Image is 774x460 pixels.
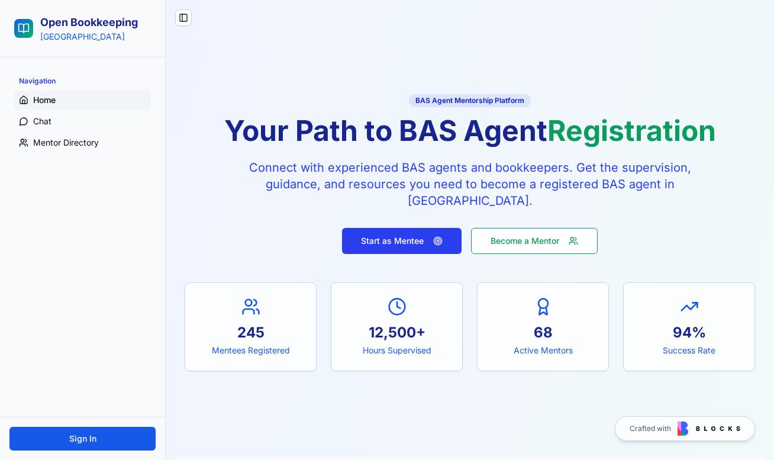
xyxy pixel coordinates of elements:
button: Sign In [9,427,156,451]
div: Mentees Registered [199,345,302,356]
div: 245 [199,323,302,342]
a: Chat [14,112,151,131]
div: Navigation [14,72,151,91]
img: Blocks [678,422,740,436]
span: Registration [547,113,716,148]
div: 94% [638,323,740,342]
p: Connect with experienced BAS agents and bookkeepers. Get the supervision, guidance, and resources... [243,159,697,209]
span: Home [33,94,56,106]
a: Mentor Directory [14,133,151,152]
p: [GEOGRAPHIC_DATA] [40,31,138,43]
div: 12,500+ [346,323,448,342]
div: Active Mentors [492,345,594,356]
span: Crafted with [630,424,671,433]
h2: Open Bookkeeping [40,14,138,31]
h1: Your Path to BAS Agent [185,117,755,145]
a: Crafted with [615,416,755,441]
span: Chat [33,115,51,127]
div: BAS Agent Mentorship Platform [409,94,531,107]
div: Hours Supervised [346,345,448,356]
a: Home [14,91,151,110]
span: Mentor Directory [33,137,99,149]
button: Become a Mentor [471,228,598,254]
div: Success Rate [638,345,740,356]
button: Start as Mentee [342,228,462,254]
div: 68 [492,323,594,342]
